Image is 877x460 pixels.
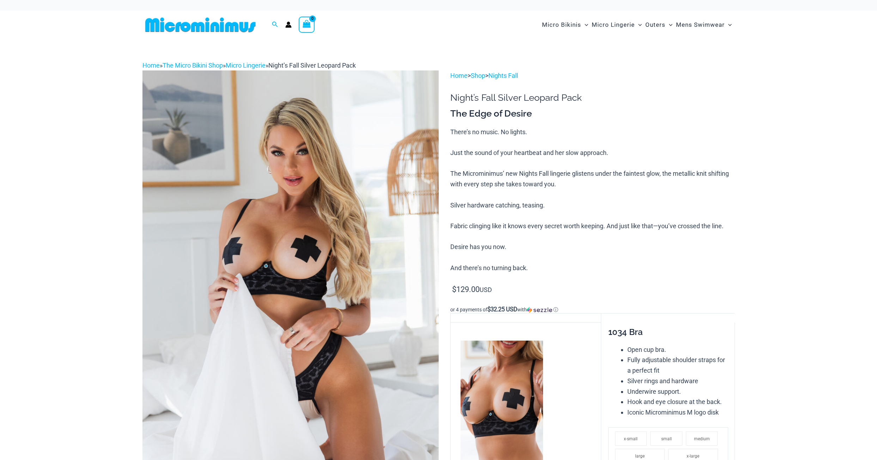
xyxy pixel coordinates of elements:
[450,127,735,273] p: There’s no music. No lights. Just the sound of your heartbeat and her slow approach. The Micromin...
[450,284,735,295] p: USD
[627,397,728,407] li: Hook and eye closure at the back.
[299,17,315,33] a: View Shopping Cart, empty
[471,72,485,79] a: Shop
[674,14,733,36] a: Mens SwimwearMenu ToggleMenu Toggle
[627,386,728,397] li: Underwire support.
[686,431,718,446] li: medium
[142,62,356,69] span: » » »
[635,16,642,34] span: Menu Toggle
[450,72,468,79] a: Home
[627,407,728,418] li: Iconic Microminimus M logo disk
[635,454,645,459] span: large
[590,14,644,36] a: Micro LingerieMenu ToggleMenu Toggle
[285,21,292,28] a: Account icon link
[661,436,672,441] span: small
[142,17,258,33] img: MM SHOP LOGO FLAT
[452,285,456,294] span: $
[450,306,735,313] div: or 4 payments of$32.25 USDwithSezzle Click to learn more about Sezzle
[450,70,735,81] p: > >
[542,16,581,34] span: Micro Bikinis
[650,431,682,446] li: small
[452,285,480,294] bdi: 129.00
[725,16,732,34] span: Menu Toggle
[627,376,728,386] li: Silver rings and hardware
[226,62,266,69] a: Micro Lingerie
[527,307,552,313] img: Sezzle
[488,72,518,79] a: Nights Fall
[687,454,699,459] span: x-large
[450,306,735,313] div: or 4 payments of with
[644,14,674,36] a: OutersMenu ToggleMenu Toggle
[592,16,635,34] span: Micro Lingerie
[624,436,638,441] span: x-small
[645,16,665,34] span: Outers
[539,13,735,37] nav: Site Navigation
[487,306,517,313] span: $32.25 USD
[581,16,588,34] span: Menu Toggle
[665,16,672,34] span: Menu Toggle
[450,92,735,103] h1: Night’s Fall Silver Leopard Pack
[272,20,278,29] a: Search icon link
[540,14,590,36] a: Micro BikinisMenu ToggleMenu Toggle
[268,62,356,69] span: Night’s Fall Silver Leopard Pack
[627,355,728,375] li: Fully adjustable shoulder straps for a perfect fit
[694,436,710,441] span: medium
[615,431,647,446] li: x-small
[676,16,725,34] span: Mens Swimwear
[627,344,728,355] li: Open cup bra.
[608,327,643,337] span: 1034 Bra
[142,62,160,69] a: Home
[163,62,223,69] a: The Micro Bikini Shop
[450,108,735,120] h3: The Edge of Desire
